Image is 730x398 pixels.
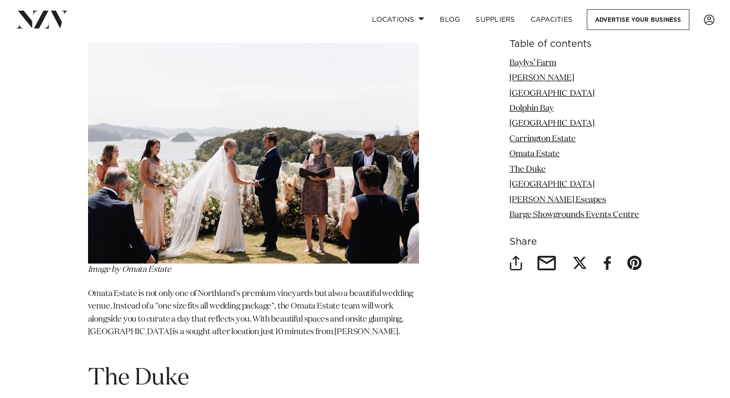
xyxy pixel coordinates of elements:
em: Image by Omata Estate [88,265,171,274]
a: Advertise your business [587,9,689,30]
a: [GEOGRAPHIC_DATA] [509,120,595,128]
a: BLOG [432,9,468,30]
h6: Share [509,237,642,248]
a: SUPPLIERS [468,9,522,30]
a: [PERSON_NAME] [509,74,574,82]
h6: Table of contents [509,39,642,49]
a: Barge Showgrounds Events Centre [509,211,639,219]
h1: The Duke [88,363,419,394]
a: [GEOGRAPHIC_DATA] [509,181,595,189]
a: Carrington Estate [509,135,576,143]
a: Capacities [523,9,581,30]
img: nzv-logo.png [15,11,68,28]
a: Omata Estate [509,150,560,159]
a: [PERSON_NAME] Escapes [509,196,606,204]
a: Dolphin Bay [509,104,554,113]
p: Omata Estate is not only one of Northland's premium vineyards but also a beautiful wedding venue.... [88,288,419,352]
a: The Duke [509,165,546,174]
a: [GEOGRAPHIC_DATA] [509,89,595,98]
a: Baylys’ Farm [509,59,556,67]
a: Locations [364,9,432,30]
